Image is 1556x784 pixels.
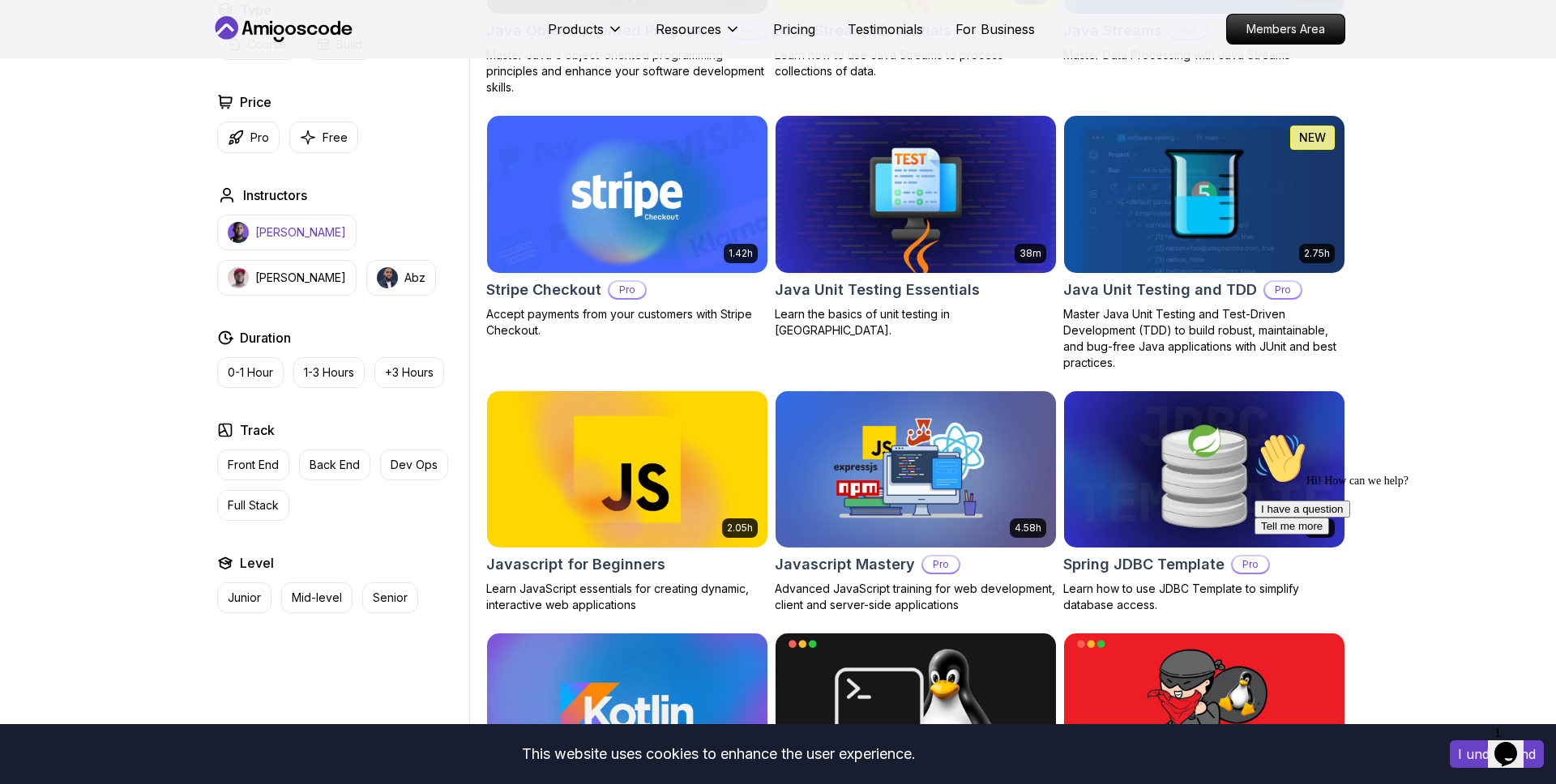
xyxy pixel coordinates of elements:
p: Dev Ops [391,457,438,473]
p: NEW [1299,130,1326,146]
button: Back End [299,450,370,480]
img: Javascript for Beginners card [487,391,767,548]
button: instructor imgAbz [366,260,436,296]
p: Abz [404,270,425,286]
p: Learn how to use JDBC Template to simplify database access. [1063,581,1345,613]
button: Full Stack [217,490,289,521]
p: [PERSON_NAME] [255,224,346,241]
button: I have a question [6,75,102,92]
p: Learn the basics of unit testing in [GEOGRAPHIC_DATA]. [775,306,1057,339]
button: instructor img[PERSON_NAME] [217,215,357,250]
button: Front End [217,450,289,480]
p: Full Stack [228,497,279,513]
button: Accept cookies [1450,740,1544,768]
div: 👋Hi! How can we help?I have a questionTell me more [6,6,298,109]
p: Master Java Unit Testing and Test-Driven Development (TDD) to build robust, maintainable, and bug... [1063,306,1345,371]
h2: Duration [240,328,291,347]
a: Members Area [1226,14,1345,45]
button: Resources [656,19,741,52]
img: instructor img [228,267,249,288]
button: +3 Hours [374,357,444,388]
a: Spring JDBC Template card57mSpring JDBC TemplateProLearn how to use JDBC Template to simplify dat... [1063,390,1345,614]
p: [PERSON_NAME] [255,270,346,286]
p: Senior [373,590,408,606]
span: Hi! How can we help? [6,49,160,61]
p: Back End [310,457,360,473]
div: This website uses cookies to enhance the user experience. [12,736,1426,772]
button: Products [548,19,623,52]
button: Senior [362,582,418,613]
a: Pricing [773,19,815,39]
a: Stripe Checkout card1.42hStripe CheckoutProAccept payments from your customers with Stripe Checkout. [486,115,768,339]
h2: Spring JDBC Template [1063,553,1225,576]
p: 4.58h [1015,522,1041,535]
p: Resources [656,19,721,39]
h2: Java Unit Testing and TDD [1063,279,1257,301]
img: instructor img [377,267,398,288]
h2: Java Unit Testing Essentials [775,279,980,301]
p: Products [548,19,604,39]
iframe: chat widget [1488,719,1540,768]
h2: Price [240,92,271,112]
p: Members Area [1227,15,1344,44]
img: :wave: [6,6,58,58]
button: Pro [217,121,280,153]
h2: Level [240,553,274,573]
h2: Track [240,420,275,440]
button: Free [289,121,358,153]
a: For Business [955,19,1035,39]
a: Java Unit Testing Essentials card38mJava Unit Testing EssentialsLearn the basics of unit testing ... [775,115,1057,339]
button: 0-1 Hour [217,357,284,388]
p: Pro [1265,282,1301,298]
p: Pro [250,130,269,146]
h2: Stripe Checkout [486,279,601,301]
h2: Javascript for Beginners [486,553,665,576]
button: Dev Ops [380,450,448,480]
img: Java Unit Testing Essentials card [776,116,1056,273]
p: 38m [1020,247,1041,260]
img: Java Unit Testing and TDD card [1064,116,1344,273]
h2: Javascript Mastery [775,553,915,576]
p: Mid-level [292,590,342,606]
p: Advanced JavaScript training for web development, client and server-side applications [775,581,1057,613]
button: instructor img[PERSON_NAME] [217,260,357,296]
p: Learn JavaScript essentials for creating dynamic, interactive web applications [486,581,768,613]
iframe: chat widget [1248,426,1540,711]
button: Junior [217,582,271,613]
a: Java Unit Testing and TDD card2.75hNEWJava Unit Testing and TDDProMaster Java Unit Testing and Te... [1063,115,1345,371]
a: Javascript for Beginners card2.05hJavascript for BeginnersLearn JavaScript essentials for creatin... [486,390,768,614]
img: Stripe Checkout card [487,116,767,273]
button: 1-3 Hours [293,357,365,388]
p: Junior [228,590,261,606]
p: Pro [923,556,959,573]
img: instructor img [228,222,249,243]
p: 1.42h [729,247,753,260]
p: Pro [609,282,645,298]
h2: Instructors [243,185,307,205]
p: +3 Hours [385,364,434,381]
p: 2.05h [727,522,753,535]
p: Master Java's object-oriented programming principles and enhance your software development skills. [486,47,768,96]
a: Testimonials [848,19,923,39]
p: 2.75h [1304,247,1330,260]
p: Learn how to use Java Streams to process collections of data. [775,47,1057,79]
img: Javascript Mastery card [776,391,1056,548]
p: Front End [228,457,279,473]
img: Spring JDBC Template card [1064,391,1344,548]
button: Tell me more [6,92,81,109]
p: 0-1 Hour [228,364,273,381]
p: 1-3 Hours [304,364,354,381]
p: Accept payments from your customers with Stripe Checkout. [486,306,768,339]
p: Pro [1233,556,1268,573]
a: Javascript Mastery card4.58hJavascript MasteryProAdvanced JavaScript training for web development... [775,390,1057,614]
button: Mid-level [281,582,353,613]
p: Free [323,130,348,146]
